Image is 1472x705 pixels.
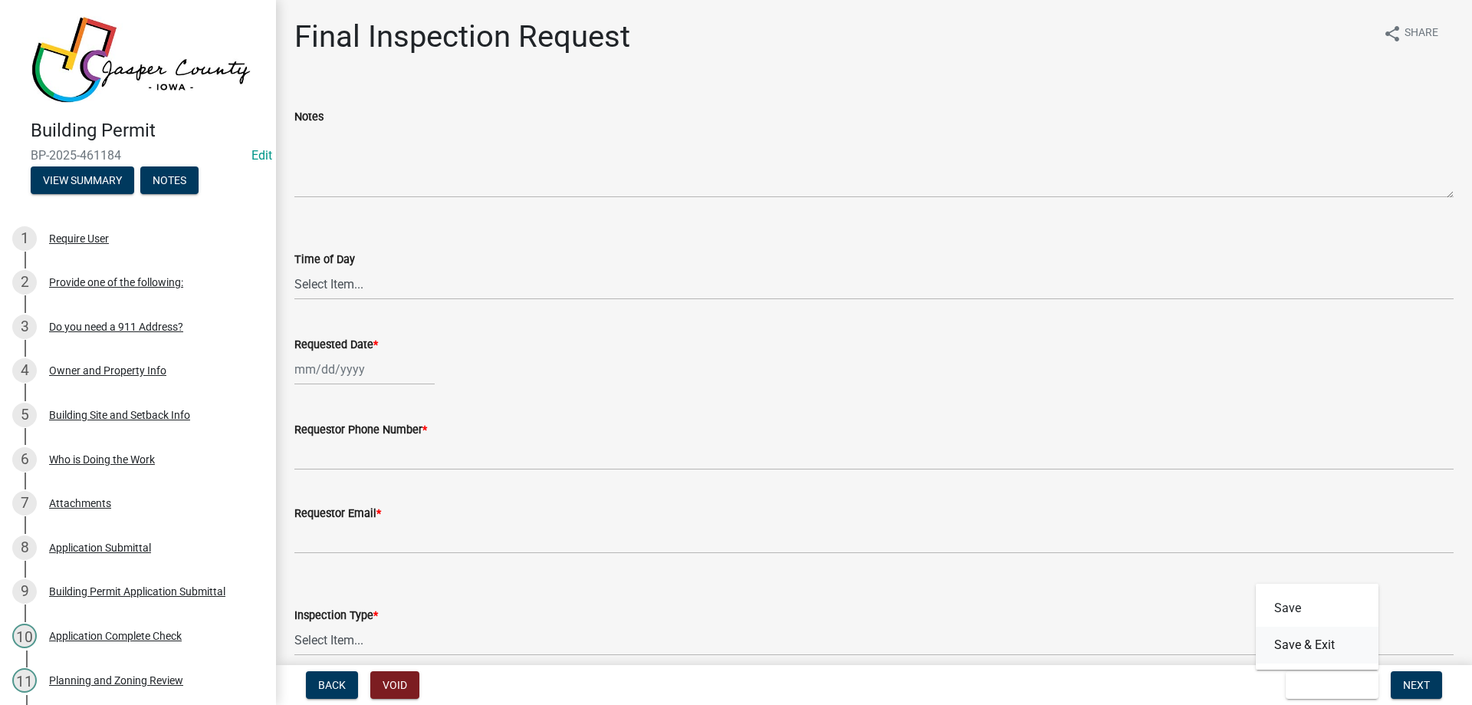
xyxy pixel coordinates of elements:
button: Notes [140,166,199,194]
h1: Final Inspection Request [294,18,630,55]
div: Building Permit Application Submittal [49,586,225,597]
input: mm/dd/yyyy [294,354,435,385]
h4: Building Permit [31,120,264,142]
div: 5 [12,403,37,427]
div: 3 [12,315,37,339]
label: Time of Day [294,255,355,265]
div: Application Complete Check [49,631,182,641]
button: Save [1256,590,1378,627]
i: share [1383,25,1401,43]
img: Jasper County, Iowa [31,16,251,104]
div: 6 [12,447,37,472]
div: Provide one of the following: [49,277,183,288]
div: 10 [12,624,37,648]
div: Owner and Property Info [49,365,166,376]
div: Attachments [49,498,111,509]
span: Share [1405,25,1438,43]
span: Next [1403,679,1430,691]
a: Edit [251,148,272,163]
wm-modal-confirm: Edit Application Number [251,148,272,163]
div: 2 [12,270,37,295]
div: 1 [12,226,37,251]
button: Save & Exit [1286,671,1378,699]
div: Application Submittal [49,542,151,553]
button: View Summary [31,166,134,194]
wm-modal-confirm: Summary [31,175,134,187]
div: Require User [49,233,109,244]
div: Building Site and Setback Info [49,410,190,420]
div: 4 [12,358,37,383]
label: Inspection Type [294,611,378,621]
div: Who is Doing the Work [49,454,155,465]
label: Requested Date [294,340,378,351]
label: Requestor Phone Number [294,425,427,436]
label: Notes [294,112,324,123]
div: 9 [12,579,37,604]
div: 7 [12,491,37,516]
button: shareShare [1371,18,1451,48]
div: Save & Exit [1256,584,1378,670]
wm-modal-confirm: Notes [140,175,199,187]
button: Save & Exit [1256,627,1378,664]
button: Back [306,671,358,699]
div: Do you need a 911 Address? [49,321,183,332]
div: 8 [12,535,37,560]
span: Back [318,679,346,691]
span: Save & Exit [1298,679,1357,691]
label: Requestor Email [294,509,381,519]
button: Void [370,671,419,699]
button: Next [1391,671,1442,699]
div: 11 [12,668,37,693]
span: BP-2025-461184 [31,148,245,163]
div: Planning and Zoning Review [49,675,183,686]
